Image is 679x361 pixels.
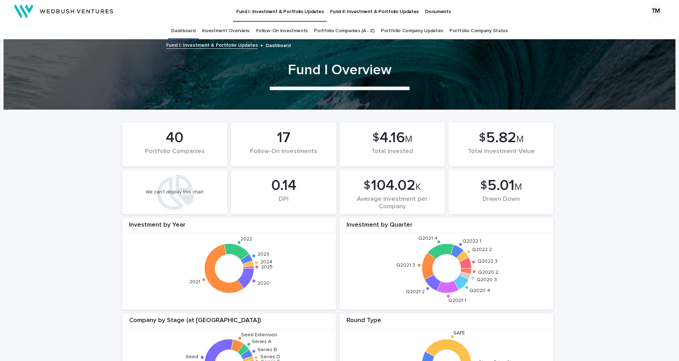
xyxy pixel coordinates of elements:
text: Q2020 2 [478,270,498,275]
text: Q2022 1 [463,239,481,244]
span: M [516,135,524,144]
text: Q2022 2 [472,247,492,252]
div: 17 [243,129,324,147]
div: Company by Stage (at [GEOGRAPHIC_DATA]) [122,317,336,328]
span: K [416,182,421,192]
span: $ [479,131,486,145]
text: 2020 [257,280,269,285]
div: Drawn Down [460,196,542,210]
text: Q2020 3 [476,277,497,282]
text: 2023 [257,252,269,257]
span: M [405,135,412,144]
text: 2024 [260,260,272,264]
a: Portfolio Companies (A - Z) [314,23,375,39]
span: 5.82 [486,130,516,145]
div: We can't display this chart [146,189,204,195]
a: Investment Overview [202,23,250,39]
a: Follow-On Investments [256,23,308,39]
div: Investment by Year [122,221,336,233]
text: Q2022 3 [477,259,497,264]
span: 104.02 [371,178,416,193]
div: Total Investment Value [460,148,542,163]
a: Dashboard [171,23,195,39]
text: 2021 [189,279,200,284]
text: Series A [251,339,271,344]
a: Portfolio Company Status [449,23,508,39]
text: 2025 [261,264,272,269]
h1: Fund I Overview [166,62,513,78]
span: $ [372,131,379,145]
text: 2022 [240,237,252,241]
text: Q2021 2 [406,289,425,294]
span: M [515,182,522,192]
text: Series B [257,347,277,352]
text: Q2020 4 [470,288,490,293]
div: 0.14 [243,177,324,194]
div: Portfolio Companies [134,148,215,163]
a: Portfolio Company Updates [381,23,443,39]
div: Investment by Quarter [339,221,553,233]
span: $ [480,179,487,192]
span: 4.16 [380,130,405,145]
span: $ [364,179,370,192]
text: SAFE [453,331,465,336]
div: DPI [243,196,324,210]
text: Seed Extension [241,332,277,337]
text: Q2021 4 [418,235,437,240]
div: Follow-On Investments [243,148,324,163]
text: Seed [186,354,198,359]
div: Average Investment per Company [352,196,433,210]
span: 5.01 [488,178,515,193]
div: TM [650,6,661,17]
a: Fund I: Investment & Portfolio Updates [166,41,258,49]
text: Q2021 3 [396,262,415,267]
p: Dashboard [266,41,291,49]
div: 40 [134,129,215,147]
div: Total Invested [352,148,433,163]
text: Q2021 1 [448,298,466,303]
div: Round Type [339,317,553,328]
text: Series D [260,354,280,359]
img: nk25jNCNQGaduxShKN5v [14,4,113,18]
